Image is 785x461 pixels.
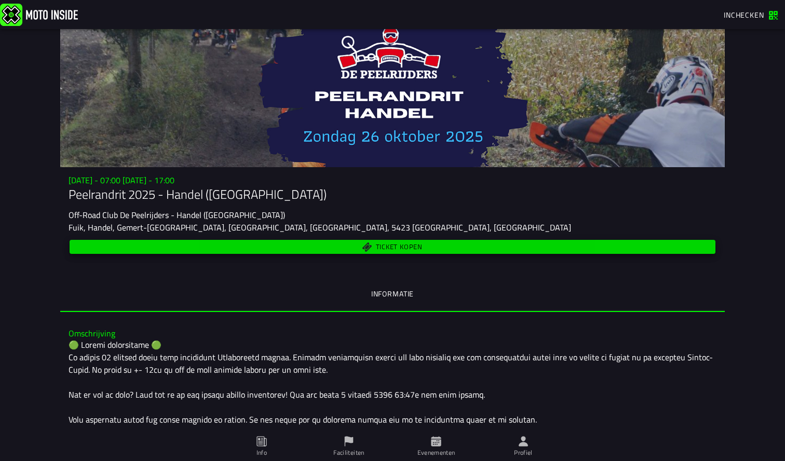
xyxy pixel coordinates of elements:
ion-label: Evenementen [417,448,455,457]
ion-label: Info [256,448,267,457]
a: Inchecken [719,6,783,23]
ion-text: Fuik, Handel, Gemert-[GEOGRAPHIC_DATA], [GEOGRAPHIC_DATA], [GEOGRAPHIC_DATA], 5423 [GEOGRAPHIC_DA... [69,221,571,234]
span: Ticket kopen [376,243,423,250]
ion-label: Faciliteiten [333,448,364,457]
span: Inchecken [724,9,764,20]
ion-label: Profiel [514,448,533,457]
ion-text: Off-Road Club De Peelrijders - Handel ([GEOGRAPHIC_DATA]) [69,209,285,221]
h3: [DATE] - 07:00 [DATE] - 17:00 [69,175,716,185]
h1: Peelrandrit 2025 - Handel ([GEOGRAPHIC_DATA]) [69,186,716,202]
h3: Omschrijving [69,329,716,338]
